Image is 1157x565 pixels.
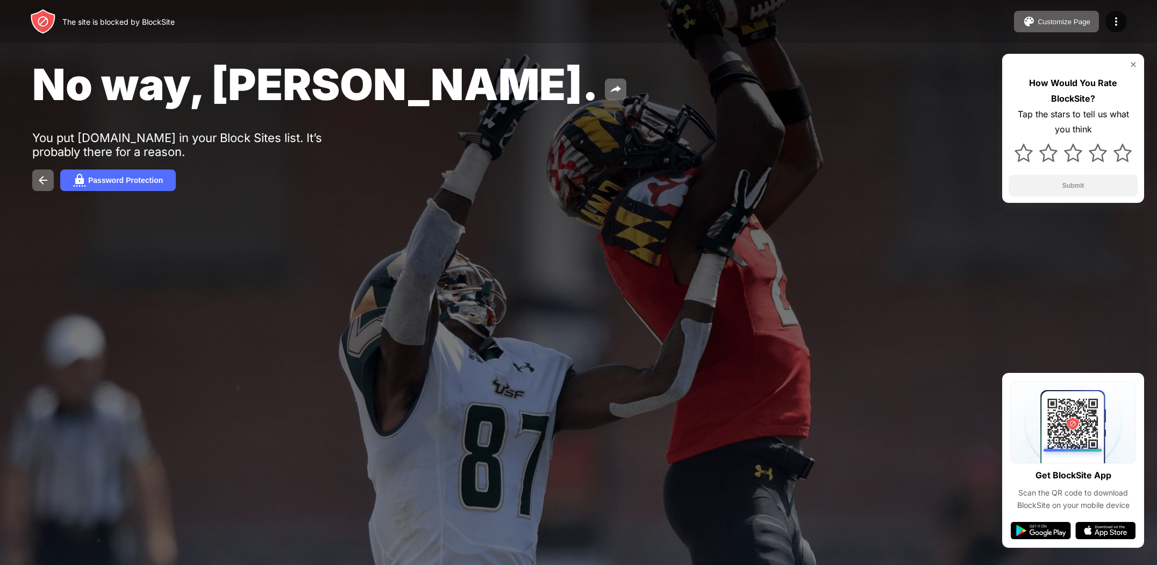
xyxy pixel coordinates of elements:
[32,429,287,552] iframe: Banner
[1011,522,1071,539] img: google-play.svg
[1039,144,1058,162] img: star.svg
[1011,382,1135,463] img: qrcode.svg
[1089,144,1107,162] img: star.svg
[37,174,49,187] img: back.svg
[1129,60,1138,69] img: rate-us-close.svg
[1015,144,1033,162] img: star.svg
[1009,107,1138,138] div: Tap the stars to tell us what you think
[60,169,176,191] button: Password Protection
[1009,75,1138,107] div: How Would You Rate BlockSite?
[1014,11,1099,32] button: Customize Page
[62,17,175,26] div: The site is blocked by BlockSite
[1075,522,1135,539] img: app-store.svg
[1064,144,1082,162] img: star.svg
[1038,18,1090,26] div: Customize Page
[1023,15,1035,28] img: pallet.svg
[32,58,598,110] span: No way, [PERSON_NAME].
[73,174,86,187] img: password.svg
[1011,487,1135,511] div: Scan the QR code to download BlockSite on your mobile device
[609,83,622,96] img: share.svg
[1110,15,1123,28] img: menu-icon.svg
[88,176,163,185] div: Password Protection
[32,131,365,159] div: You put [DOMAIN_NAME] in your Block Sites list. It’s probably there for a reason.
[1113,144,1132,162] img: star.svg
[30,9,56,34] img: header-logo.svg
[1009,175,1138,196] button: Submit
[1035,468,1111,483] div: Get BlockSite App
